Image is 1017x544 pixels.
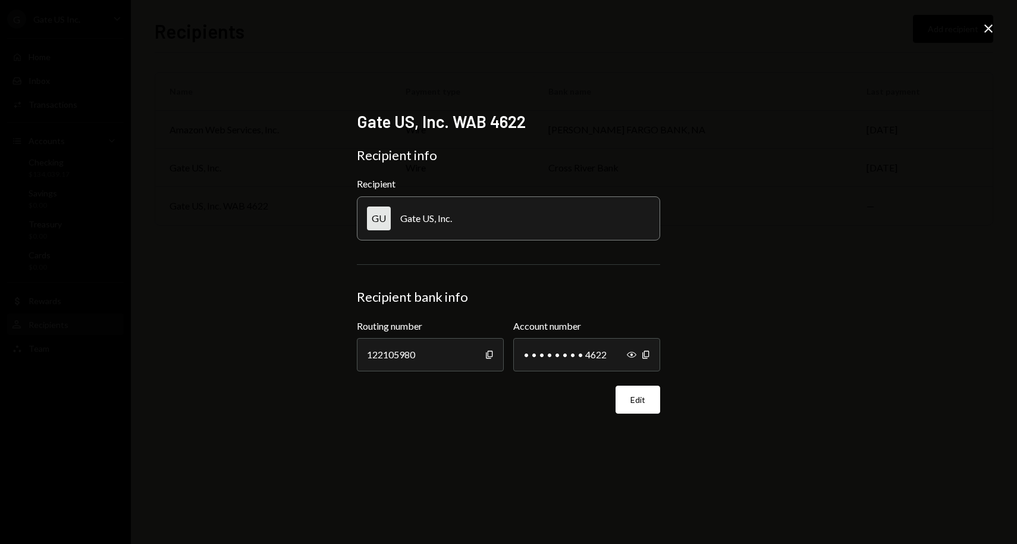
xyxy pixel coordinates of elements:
[616,386,660,414] button: Edit
[513,338,660,371] div: • • • • • • • • 4622
[357,319,504,333] label: Routing number
[357,338,504,371] div: 122105980
[357,178,660,189] div: Recipient
[400,212,452,224] div: Gate US, Inc.
[357,289,660,305] div: Recipient bank info
[357,147,660,164] div: Recipient info
[513,319,660,333] label: Account number
[367,207,391,230] div: GU
[357,110,660,133] h2: Gate US, Inc. WAB 4622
